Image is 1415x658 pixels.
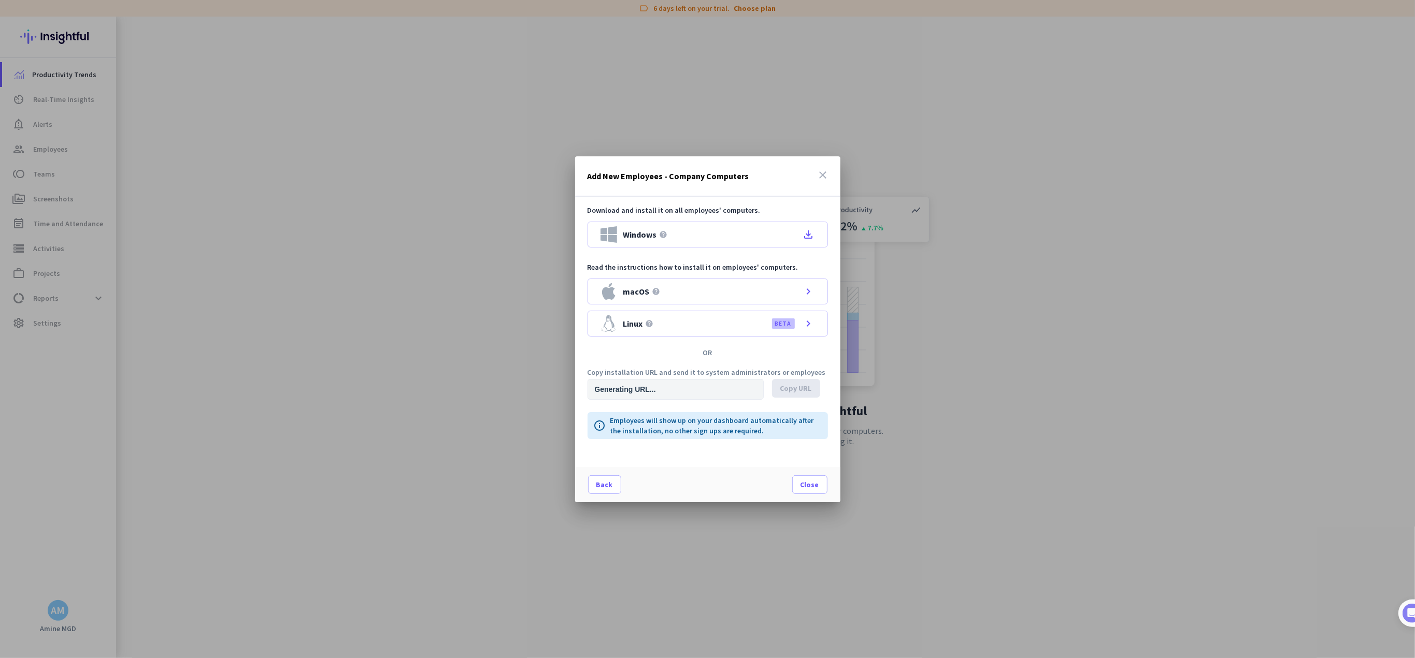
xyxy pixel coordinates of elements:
[652,287,661,296] i: help
[594,419,606,432] i: info
[775,319,792,328] label: BETA
[588,369,828,376] p: Copy installation URL and send it to system administrators or employees
[792,475,827,494] button: Close
[803,228,815,241] i: file_download
[601,315,617,332] img: Linux
[588,205,828,215] p: Download and install it on all employees' computers.
[646,319,654,328] i: help
[588,379,764,400] input: Public download URL
[660,230,668,239] i: help
[588,172,749,180] h3: Add New Employees - Company Computers
[803,317,815,330] i: chevron_right
[588,475,621,494] button: Back
[623,287,650,296] span: macOS
[596,479,613,490] span: Back
[801,479,819,490] span: Close
[601,226,617,243] img: Windows
[803,285,815,298] i: chevron_right
[588,262,828,272] p: Read the instructions how to install it on employees' computers.
[623,319,643,328] span: Linux
[623,230,657,239] span: Windows
[817,169,830,181] i: close
[601,283,617,300] img: macOS
[575,349,840,356] div: OR
[610,415,822,436] p: Employees will show up on your dashboard automatically after the installation, no other sign ups ...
